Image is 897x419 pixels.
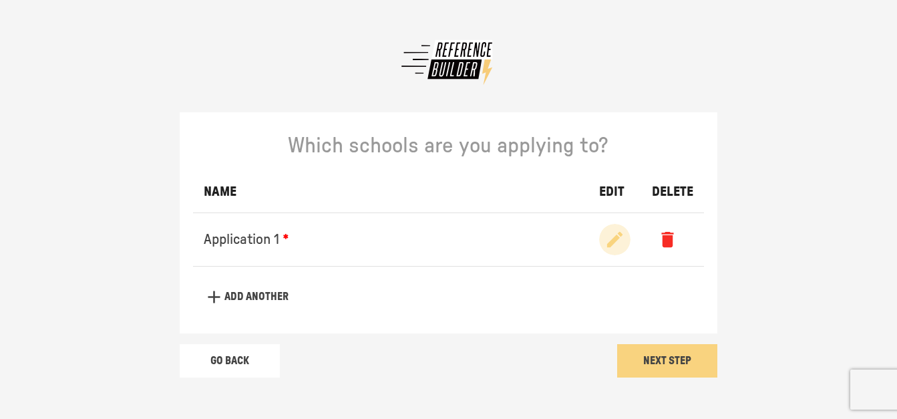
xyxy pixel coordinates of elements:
button: Next Step [617,344,717,378]
button: Go Back [180,344,280,378]
button: Add another [193,280,299,313]
th: EDIT [588,171,641,214]
th: DELETE [641,171,704,214]
p: Application 1 [204,231,578,249]
p: Which schools are you applying to? [193,132,705,160]
th: NAME [193,171,589,214]
img: Reference Builder Logo [398,37,498,88]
